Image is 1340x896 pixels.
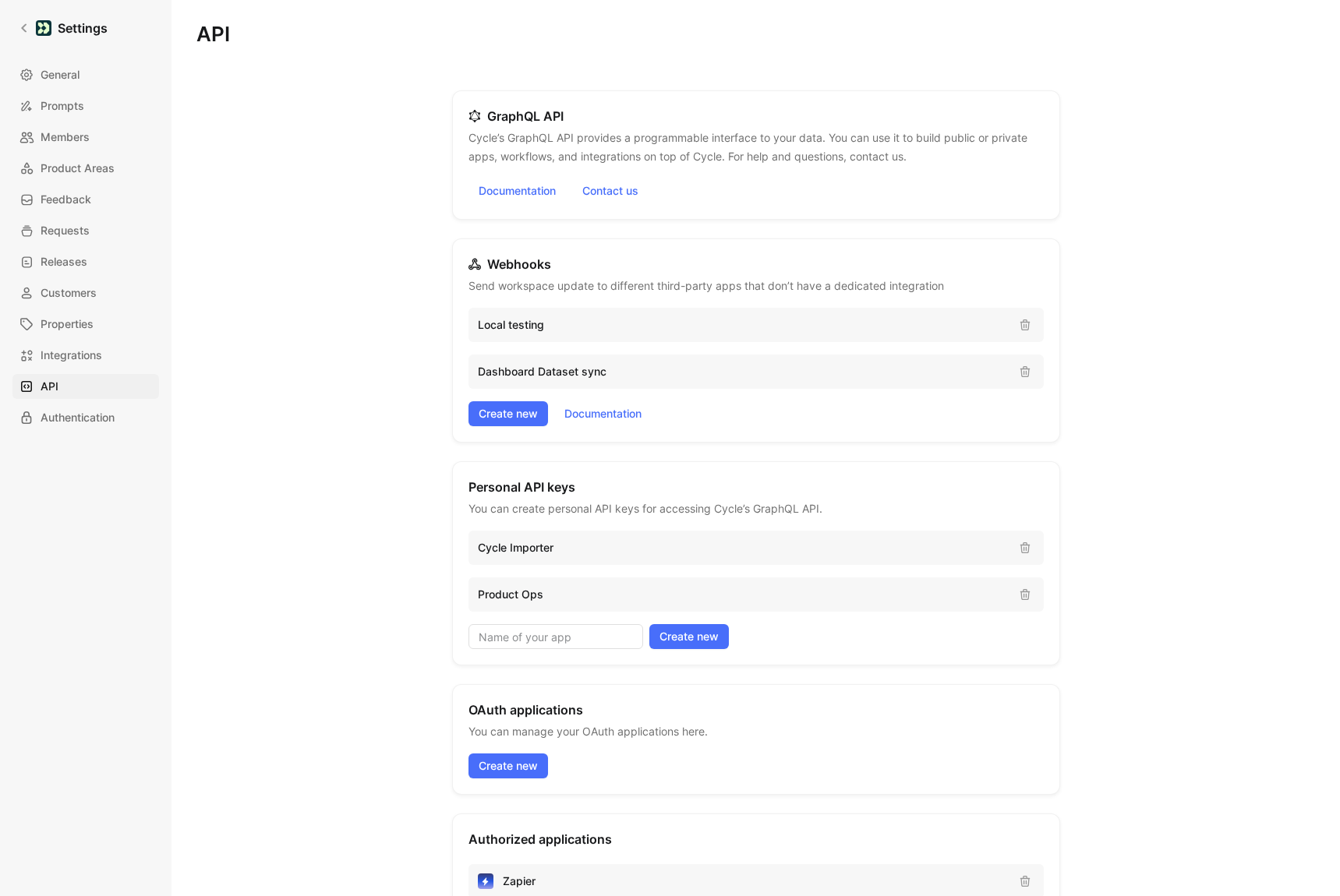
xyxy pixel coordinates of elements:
span: Authentication [41,408,115,427]
p: Send workspace update to different third-party apps that don’t have a dedicated integration [468,277,944,295]
span: General [41,65,80,84]
h2: Authorized applications [468,830,612,848]
h2: Personal API keys [468,478,575,496]
button: Create new [468,753,548,778]
span: Create new [479,757,538,775]
button: Contact us [572,178,649,203]
span: Create new [659,627,719,646]
a: Prompts [12,93,159,118]
span: Contact us [582,182,638,200]
button: Create new [468,401,548,426]
p: Dashboard Dataset sync [478,362,1006,381]
span: Customers [41,284,97,302]
p: You can create personal API keys for accessing Cycle’s GraphQL API. [468,499,822,518]
h1: API [196,25,1315,44]
p: You can manage your OAuth applications here. [468,722,708,741]
span: Requests [41,221,90,240]
p: Zapier [503,872,1006,891]
p: Local testing [478,316,1006,334]
h2: OAuth applications [468,700,583,719]
p: Product Ops [478,585,1006,604]
a: Authentication [12,405,159,430]
a: General [12,62,159,87]
span: API [41,377,58,396]
a: Integrations [12,343,159,368]
a: Documentation [554,401,652,426]
a: Requests [12,218,159,243]
span: Integrations [41,346,102,365]
span: Prompts [41,97,84,115]
a: Members [12,125,159,150]
span: Feedback [41,190,91,209]
button: Create new [649,624,729,649]
input: Name of your app [468,624,643,649]
span: Properties [41,315,94,333]
a: Settings [12,12,114,44]
h2: GraphQL API [468,107,564,125]
p: Cycle Importer [478,538,1006,557]
span: Product Areas [41,159,115,178]
a: Releases [12,249,159,274]
h1: Settings [58,19,108,37]
a: Properties [12,312,159,337]
span: Create new [479,404,538,423]
a: API [12,374,159,399]
span: Members [41,128,90,146]
p: Cycle’s GraphQL API provides a programmable interface to your data. You can use it to build publi... [468,129,1044,166]
a: Feedback [12,187,159,212]
h2: Webhooks [468,255,551,273]
span: Releases [41,252,87,271]
a: Product Areas [12,156,159,181]
a: Customers [12,280,159,305]
a: Documentation [468,178,566,203]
